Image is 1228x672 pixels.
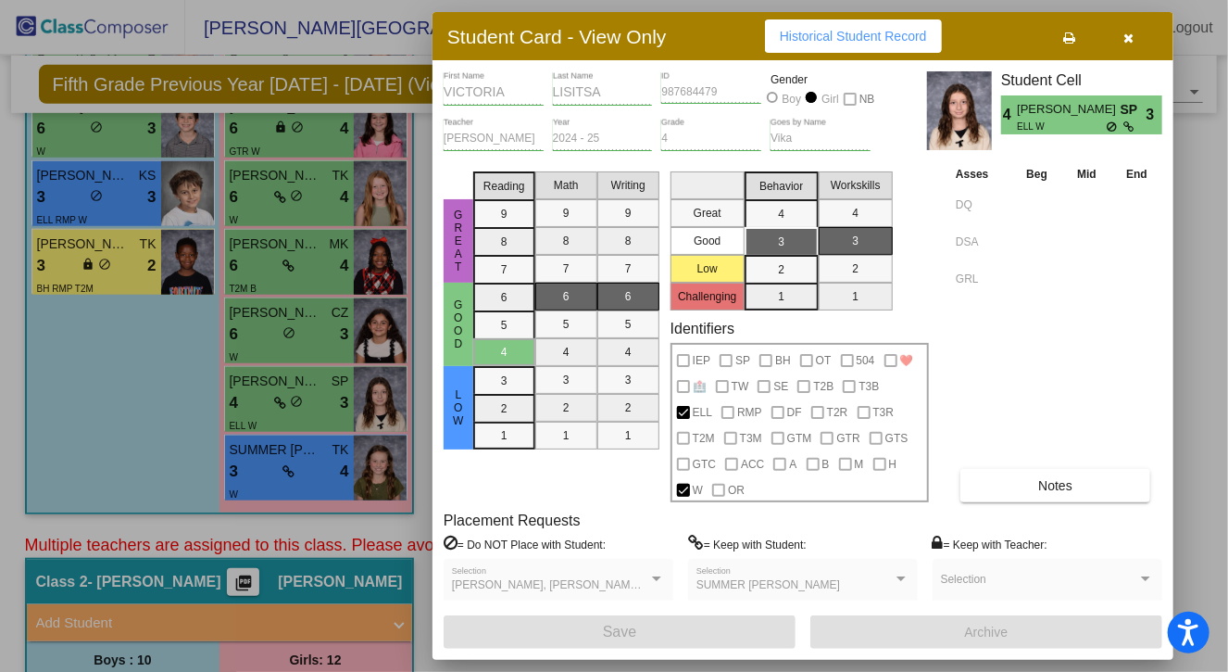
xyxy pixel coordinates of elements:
span: NB [859,88,875,110]
label: Identifiers [670,320,734,337]
span: H [889,453,897,475]
span: [PERSON_NAME], [PERSON_NAME], [PERSON_NAME], [PERSON_NAME] [452,578,836,591]
span: SUMMER [PERSON_NAME] [696,578,840,591]
span: ❤️ [900,349,914,372]
span: Archive [965,625,1009,640]
span: SE [773,375,788,398]
span: BH [775,349,791,372]
button: Notes [960,469,1150,502]
label: = Keep with Teacher: [933,535,1047,553]
span: Save [603,624,636,640]
input: year [553,133,653,146]
span: SP [1121,100,1147,120]
label: = Do NOT Place with Student: [444,535,606,553]
h3: Student Cell [1001,71,1162,89]
input: goes by name [771,133,871,146]
span: 🏥 [693,375,707,398]
span: OT [816,349,832,372]
input: grade [661,133,761,146]
span: T2R [827,401,848,424]
span: Great [450,209,467,273]
span: IEP [693,349,710,372]
span: SP [735,349,750,372]
span: [PERSON_NAME] [1017,100,1120,120]
span: B [822,453,830,475]
th: End [1111,164,1162,184]
span: ACC [741,453,764,475]
span: T2B [813,375,833,398]
mat-label: Gender [771,71,871,88]
input: assessment [956,265,1007,293]
span: 4 [1001,104,1017,126]
span: Low [450,388,467,427]
span: DF [787,401,802,424]
span: W [693,479,703,501]
span: M [855,453,864,475]
th: Mid [1062,164,1111,184]
h3: Student Card - View Only [447,25,667,48]
span: T2M [693,427,715,450]
input: assessment [956,228,1007,256]
div: Girl [821,91,839,108]
span: T3B [858,375,879,398]
span: ELL [693,401,712,424]
span: GTC [693,453,716,475]
input: Enter ID [661,86,761,99]
button: Historical Student Record [765,19,942,53]
span: T3M [740,427,762,450]
input: assessment [956,191,1007,219]
span: TW [732,375,749,398]
span: ELL W [1017,120,1107,133]
input: teacher [444,133,544,146]
span: 3 [1147,104,1162,126]
span: 504 [857,349,875,372]
span: A [789,453,796,475]
span: RMP [737,401,762,424]
span: GTS [885,427,908,450]
span: Notes [1038,478,1072,493]
div: Boy [782,91,802,108]
label: Placement Requests [444,512,581,529]
button: Save [444,615,796,649]
span: Historical Student Record [780,29,927,44]
span: T3R [873,401,895,424]
label: = Keep with Student: [688,535,807,553]
button: Archive [810,615,1162,649]
span: OR [728,479,745,501]
span: Good [450,298,467,350]
th: Beg [1011,164,1062,184]
th: Asses [951,164,1011,184]
span: GTR [836,427,859,450]
span: GTM [787,427,812,450]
